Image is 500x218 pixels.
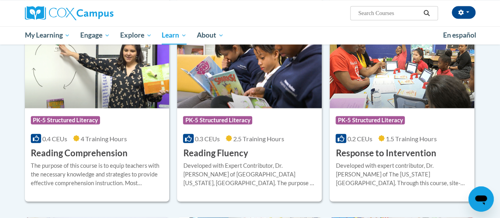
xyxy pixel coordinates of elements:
span: Engage [80,30,110,40]
input: Search Courses [357,8,421,18]
div: The purpose of this course is to equip teachers with the necessary knowledge and strategies to pr... [31,161,164,187]
div: Developed with expert contributor, Dr. [PERSON_NAME] of The [US_STATE][GEOGRAPHIC_DATA]. Through ... [336,161,468,187]
a: Engage [75,26,115,44]
a: Explore [115,26,157,44]
span: PK-5 Structured Literacy [183,116,252,124]
span: 1.5 Training Hours [386,135,437,142]
h3: Response to Intervention [336,147,436,159]
span: PK-5 Structured Literacy [336,116,405,124]
button: Account Settings [452,6,475,19]
button: Search [421,8,432,18]
img: Course Logo [177,27,322,108]
a: My Learning [20,26,75,44]
span: 0.4 CEUs [42,135,67,142]
div: Main menu [19,26,481,44]
img: Course Logo [25,27,170,108]
span: Explore [120,30,152,40]
a: Cox Campus [25,6,167,20]
a: About [192,26,229,44]
h3: Reading Fluency [183,147,248,159]
span: Learn [162,30,187,40]
span: 0.3 CEUs [195,135,220,142]
span: 4 Training Hours [81,135,127,142]
a: En español [438,27,481,44]
span: My Learning [25,30,70,40]
img: Cox Campus [25,6,113,20]
a: Course LogoPK-5 Structured Literacy0.3 CEUs2.5 Training Hours Reading FluencyDeveloped with Exper... [177,27,322,201]
h3: Reading Comprehension [31,147,128,159]
a: Course LogoPK-5 Structured Literacy0.2 CEUs1.5 Training Hours Response to InterventionDeveloped w... [330,27,474,201]
span: En español [443,31,476,39]
span: 2.5 Training Hours [233,135,284,142]
iframe: Button to launch messaging window [468,186,494,212]
span: PK-5 Structured Literacy [31,116,100,124]
img: Course Logo [330,27,474,108]
span: 0.2 CEUs [347,135,372,142]
span: About [197,30,224,40]
div: Developed with Expert Contributor, Dr. [PERSON_NAME] of [GEOGRAPHIC_DATA][US_STATE], [GEOGRAPHIC_... [183,161,316,187]
a: Learn [157,26,192,44]
a: Course LogoPK-5 Structured Literacy0.4 CEUs4 Training Hours Reading ComprehensionThe purpose of t... [25,27,170,201]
